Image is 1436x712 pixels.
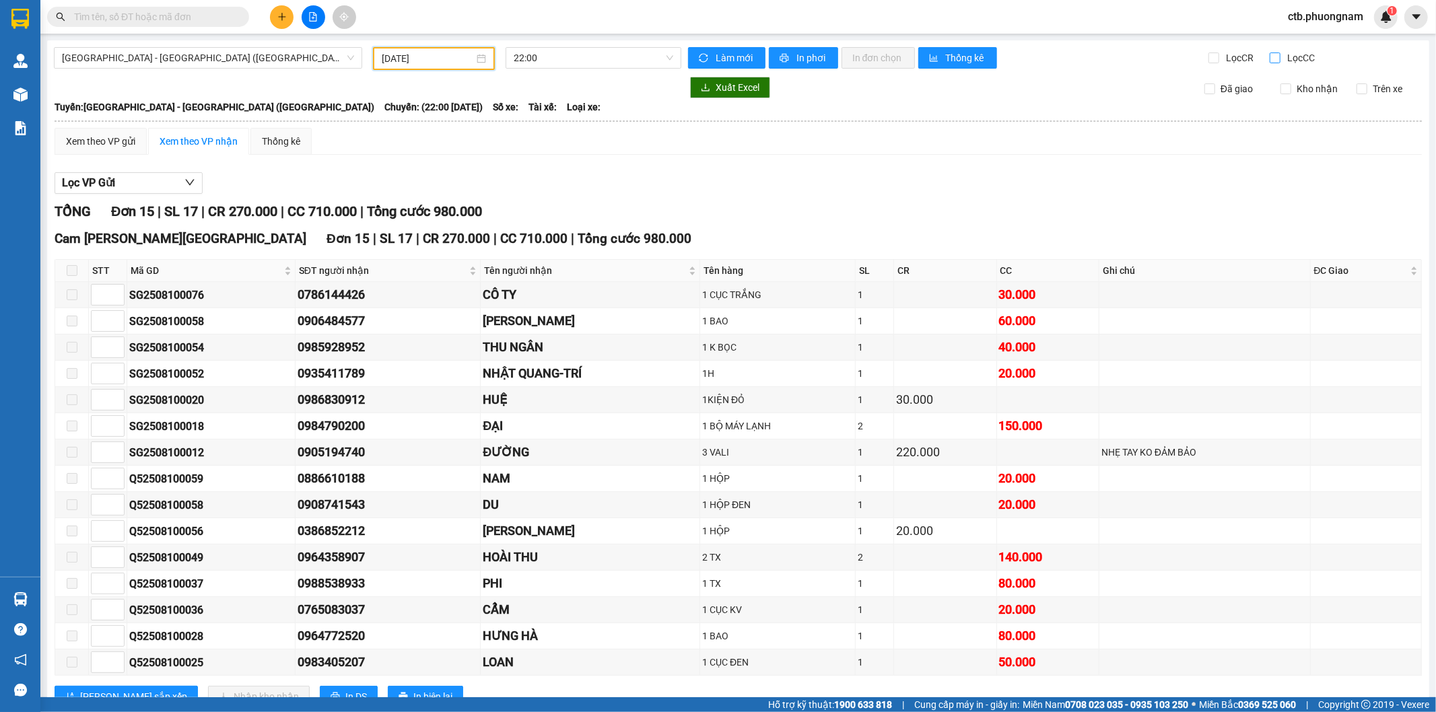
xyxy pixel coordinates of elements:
[481,518,700,544] td: TRỌNG LỰC
[277,12,287,22] span: plus
[380,231,413,246] span: SL 17
[14,653,27,666] span: notification
[842,47,915,69] button: In đơn chọn
[208,686,310,707] button: downloadNhập kho nhận
[1314,263,1408,278] span: ĐC Giao
[999,627,1097,645] div: 80.000
[129,654,293,671] div: Q52508100025
[1101,445,1308,460] div: NHẸ TAY KO ĐẢM BẢO
[14,684,27,697] span: message
[1221,50,1256,65] span: Lọc CR
[113,523,121,531] span: up
[127,518,296,544] td: Q52508100056
[483,443,697,462] div: ĐƯỜNG
[131,263,281,278] span: Mã GD
[109,452,124,462] span: Decrease Value
[13,87,28,102] img: warehouse-icon
[481,308,700,334] td: CÔNG TIẾN
[158,203,161,219] span: |
[702,655,853,670] div: 1 CỤC ĐEN
[298,390,478,409] div: 0986830912
[514,48,673,68] span: 22:00
[858,340,891,355] div: 1
[999,312,1097,330] div: 60.000
[109,321,124,331] span: Decrease Value
[481,361,700,387] td: NHẬT QUANG-TRÍ
[109,311,124,321] span: Increase Value
[327,231,370,246] span: Đơn 15
[298,653,478,672] div: 0983405207
[296,334,481,361] td: 0985928952
[716,80,759,95] span: Xuất Excel
[164,203,198,219] span: SL 17
[702,497,853,512] div: 1 HỘP ĐEN
[481,334,700,361] td: THU NGÂN
[1199,697,1296,712] span: Miền Bắc
[127,387,296,413] td: SG2508100020
[129,392,293,408] div: SG2508100020
[699,53,710,64] span: sync
[481,282,700,308] td: CÔ TY
[109,547,124,557] span: Increase Value
[483,600,697,619] div: CẨM
[481,597,700,623] td: CẨM
[388,686,463,707] button: printerIn biên lai
[1390,6,1394,15] span: 1
[702,550,853,565] div: 2 TX
[109,400,124,410] span: Decrease Value
[481,492,700,518] td: DU
[481,571,700,597] td: PHI
[1238,699,1296,710] strong: 0369 525 060
[399,692,408,703] span: printer
[127,308,296,334] td: SG2508100058
[702,471,853,486] div: 1 HỘP
[481,623,700,649] td: HƯNG HÀ
[382,51,474,66] input: 10/08/2025
[113,654,121,662] span: up
[1277,8,1374,25] span: ctb.phuongnam
[308,12,318,22] span: file-add
[896,522,994,540] div: 20.000
[298,417,478,435] div: 0984790200
[127,492,296,518] td: Q52508100058
[55,172,203,194] button: Lọc VP Gửi
[858,655,891,670] div: 1
[109,583,124,594] span: Decrease Value
[493,100,518,114] span: Số xe:
[896,443,994,462] div: 220.000
[109,363,124,373] span: Increase Value
[296,571,481,597] td: 0988538933
[796,50,827,65] span: In phơi
[999,338,1097,357] div: 40.000
[894,260,996,282] th: CR
[113,664,121,672] span: down
[113,322,121,330] span: down
[999,574,1097,593] div: 80.000
[858,497,891,512] div: 1
[270,5,294,29] button: plus
[1283,50,1318,65] span: Lọc CC
[109,521,124,531] span: Increase Value
[858,366,891,381] div: 1
[184,177,195,188] span: down
[109,557,124,567] span: Decrease Value
[858,419,891,433] div: 2
[1380,11,1392,23] img: icon-new-feature
[113,287,121,295] span: up
[113,506,121,514] span: down
[129,313,293,330] div: SG2508100058
[481,387,700,413] td: HUỆ
[113,296,121,304] span: down
[500,231,568,246] span: CC 710.000
[201,203,205,219] span: |
[483,574,697,593] div: PHI
[113,549,121,557] span: up
[127,649,296,676] td: Q52508100025
[208,203,277,219] span: CR 270.000
[856,260,894,282] th: SL
[493,231,497,246] span: |
[127,597,296,623] td: Q52508100036
[483,548,697,567] div: HOÀI THU
[298,443,478,462] div: 0905194740
[129,497,293,513] div: Q52508100058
